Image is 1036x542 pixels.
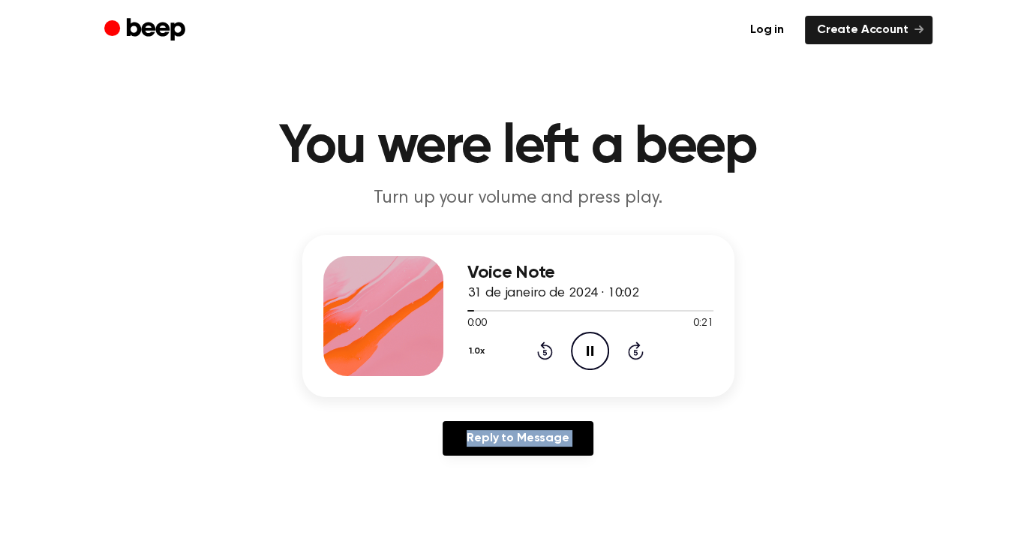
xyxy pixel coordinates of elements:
span: 0:21 [693,316,713,332]
a: Reply to Message [443,421,593,456]
p: Turn up your volume and press play. [230,186,806,211]
h1: You were left a beep [134,120,902,174]
a: Log in [738,16,796,44]
span: 31 de janeiro de 2024 · 10:02 [467,287,639,300]
span: 0:00 [467,316,487,332]
a: Create Account [805,16,932,44]
h3: Voice Note [467,263,713,283]
button: 1.0x [467,339,491,364]
a: Beep [104,16,189,45]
